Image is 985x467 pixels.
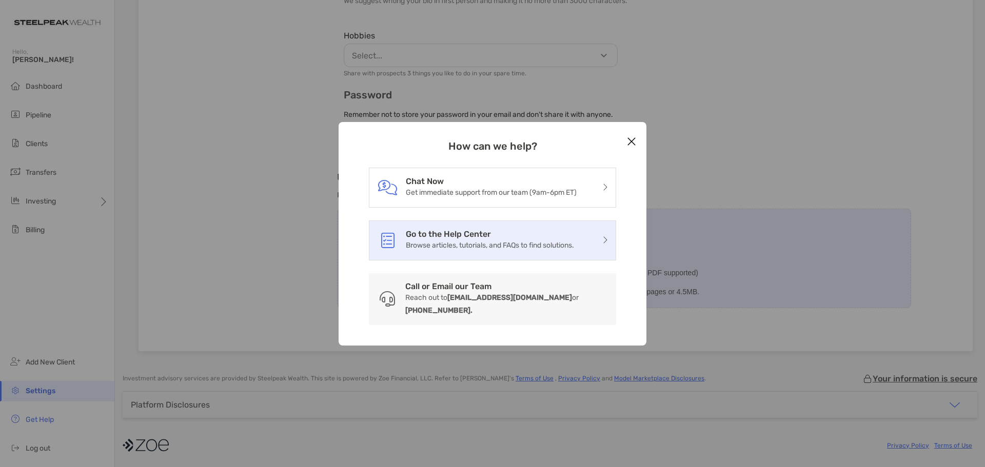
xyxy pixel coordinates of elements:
[405,281,608,291] h3: Call or Email our Team
[406,186,577,199] p: Get immediate support from our team (9am-6pm ET)
[406,239,574,252] p: Browse articles, tutorials, and FAQs to find solutions.
[339,122,646,346] div: modal
[406,229,574,239] h3: Go to the Help Center
[406,229,574,252] a: Go to the Help CenterBrowse articles, tutorials, and FAQs to find solutions.
[447,293,572,302] b: [EMAIL_ADDRESS][DOMAIN_NAME]
[405,291,608,317] p: Reach out to or
[624,134,639,150] button: Close modal
[405,306,472,315] b: [PHONE_NUMBER].
[406,176,577,186] h3: Chat Now
[369,140,616,152] h3: How can we help?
